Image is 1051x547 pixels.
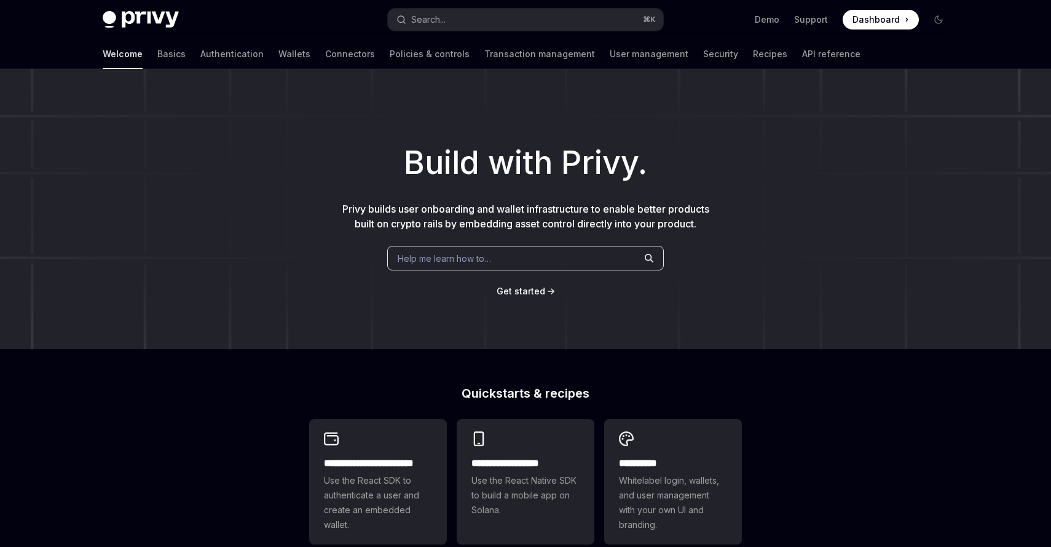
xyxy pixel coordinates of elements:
a: User management [610,39,688,69]
a: Connectors [325,39,375,69]
h1: Build with Privy. [20,139,1031,187]
img: dark logo [103,11,179,28]
span: Privy builds user onboarding and wallet infrastructure to enable better products built on crypto ... [342,203,709,230]
span: Help me learn how to… [398,252,491,265]
a: API reference [802,39,860,69]
span: Use the React Native SDK to build a mobile app on Solana. [471,473,580,517]
a: Get started [497,285,545,297]
a: Basics [157,39,186,69]
span: ⌘ K [643,15,656,25]
a: **** *****Whitelabel login, wallets, and user management with your own UI and branding. [604,419,742,545]
span: Get started [497,286,545,296]
a: Welcome [103,39,143,69]
a: Security [703,39,738,69]
a: Recipes [753,39,787,69]
button: Toggle dark mode [929,10,948,30]
a: Support [794,14,828,26]
button: Search...⌘K [388,9,663,31]
span: Dashboard [852,14,900,26]
a: Authentication [200,39,264,69]
a: **** **** **** ***Use the React Native SDK to build a mobile app on Solana. [457,419,594,545]
span: Use the React SDK to authenticate a user and create an embedded wallet. [324,473,432,532]
a: Dashboard [843,10,919,30]
h2: Quickstarts & recipes [309,387,742,399]
span: Whitelabel login, wallets, and user management with your own UI and branding. [619,473,727,532]
div: Search... [411,12,446,27]
a: Transaction management [484,39,595,69]
a: Policies & controls [390,39,470,69]
a: Demo [755,14,779,26]
a: Wallets [278,39,310,69]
